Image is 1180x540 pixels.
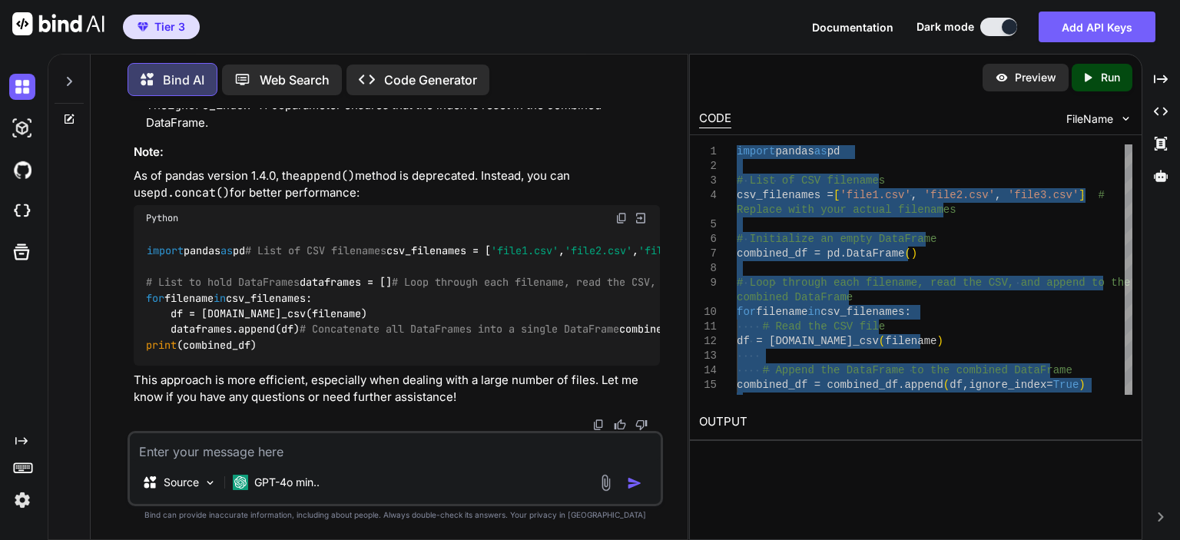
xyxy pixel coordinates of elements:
div: 5 [699,217,717,232]
div: 13 [699,349,717,363]
span: ( [943,379,950,391]
span: for [146,291,164,305]
span: csv_filenames [820,306,904,318]
div: 3 [699,174,717,188]
span: filename [885,335,936,347]
span: # Append the DataFrame to the combined DataFrame [763,364,1072,376]
div: 9 [699,276,717,290]
img: icon [627,475,642,491]
span: 'file3.csv' [1008,189,1079,201]
span: import [147,244,184,258]
img: darkChat [9,74,35,100]
span: , [963,379,969,391]
div: 16 [699,393,717,407]
img: like [614,419,626,431]
img: chevron down [1119,112,1132,125]
span: for [737,306,756,318]
button: premiumTier 3 [123,15,200,39]
p: Run [1101,70,1120,85]
span: combined DataFrame [737,291,853,303]
p: Source [164,475,199,490]
img: dislike [635,419,648,431]
span: Python [146,212,178,224]
span: 'file1.csv' [840,189,911,201]
button: Add API Keys [1039,12,1155,42]
span: in [214,291,226,305]
span: # Initialize an empty DataFrame [737,233,936,245]
code: pd.concat() [154,185,230,200]
span: # Concatenate all DataFrames into a single DataFrame [300,323,619,336]
span: print [146,338,177,352]
p: Bind AI [163,71,204,89]
span: [ [834,189,840,201]
img: githubDark [9,157,35,183]
p: GPT-4o min.. [254,475,320,490]
img: attachment [597,474,615,492]
span: # [1099,189,1105,201]
span: : [905,306,911,318]
h3: Note: [134,144,660,161]
p: Bind can provide inaccurate information, including about people. Always double-check its answers.... [128,509,663,521]
span: filename [756,306,807,318]
p: This approach is more efficient, especially when dealing with a large number of files. Let me kno... [134,372,660,406]
span: as [220,244,233,258]
span: ( [879,335,885,347]
span: 'file2.csv' [924,189,995,201]
code: pandas pd csv_filenames = [ , , ] dataframes = [] filename csv_filenames: df = [DOMAIN_NAME]_csv(... [146,243,1148,353]
span: , [911,189,917,201]
span: ) [911,247,917,260]
span: import [737,145,775,157]
span: # List of CSV filenames [245,244,386,258]
div: 14 [699,363,717,378]
span: # Loop through each filename, read the CSV, and ap [737,277,1059,289]
p: Web Search [260,71,330,89]
div: 12 [699,334,717,349]
span: combined_df = pd.DataFrame [737,247,904,260]
span: pend to the [1059,277,1130,289]
img: cloudideIcon [9,198,35,224]
div: 2 [699,159,717,174]
div: 15 [699,378,717,393]
span: ) [1079,379,1085,391]
span: as [814,145,827,157]
span: ) [937,335,943,347]
p: Code Generator [384,71,477,89]
img: Pick Models [204,476,217,489]
span: Dark mode [916,19,974,35]
span: ( [905,247,911,260]
div: 1 [699,144,717,159]
button: Documentation [812,19,893,35]
img: settings [9,487,35,513]
img: preview [995,71,1009,84]
img: copy [615,212,628,224]
div: 8 [699,261,717,276]
div: 11 [699,320,717,334]
span: # Read the CSV file [763,320,886,333]
img: premium [138,22,148,31]
img: darkAi-studio [9,115,35,141]
span: 'file2.csv' [565,244,632,258]
span: df = [DOMAIN_NAME]_csv [737,335,879,347]
span: FileName [1066,111,1113,127]
img: Bind AI [12,12,104,35]
span: Documentation [812,21,893,34]
span: # List to hold DataFrames [146,276,300,290]
span: in [808,306,821,318]
span: ignore_index= [970,379,1053,391]
div: 6 [699,232,717,247]
span: 'file3.csv' [638,244,706,258]
span: Replace with your actual filenames [737,204,956,216]
div: CODE [699,110,731,128]
span: df [950,379,963,391]
span: ] [1079,189,1085,201]
span: , [995,189,1001,201]
p: Preview [1015,70,1056,85]
div: 7 [699,247,717,261]
span: pandas [776,145,814,157]
span: # List of CSV filenames [737,174,885,187]
span: True [1053,379,1079,391]
code: append() [300,168,355,184]
img: Open in Browser [634,211,648,225]
span: Tier 3 [154,19,185,35]
span: combined_df = combined_df.append [737,379,943,391]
